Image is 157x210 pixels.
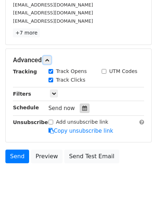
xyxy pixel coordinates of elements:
[49,128,113,134] a: Copy unsubscribe link
[13,119,48,125] strong: Unsubscribe
[13,56,144,64] h5: Advanced
[13,2,93,8] small: [EMAIL_ADDRESS][DOMAIN_NAME]
[109,68,137,75] label: UTM Codes
[13,28,40,37] a: +7 more
[56,76,86,84] label: Track Clicks
[64,150,119,163] a: Send Test Email
[56,68,87,75] label: Track Opens
[56,118,108,126] label: Add unsubscribe link
[13,10,93,15] small: [EMAIL_ADDRESS][DOMAIN_NAME]
[121,175,157,210] iframe: Chat Widget
[13,69,37,74] strong: Tracking
[5,150,29,163] a: Send
[13,105,39,110] strong: Schedule
[49,105,75,111] span: Send now
[13,18,93,24] small: [EMAIL_ADDRESS][DOMAIN_NAME]
[31,150,63,163] a: Preview
[13,91,31,97] strong: Filters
